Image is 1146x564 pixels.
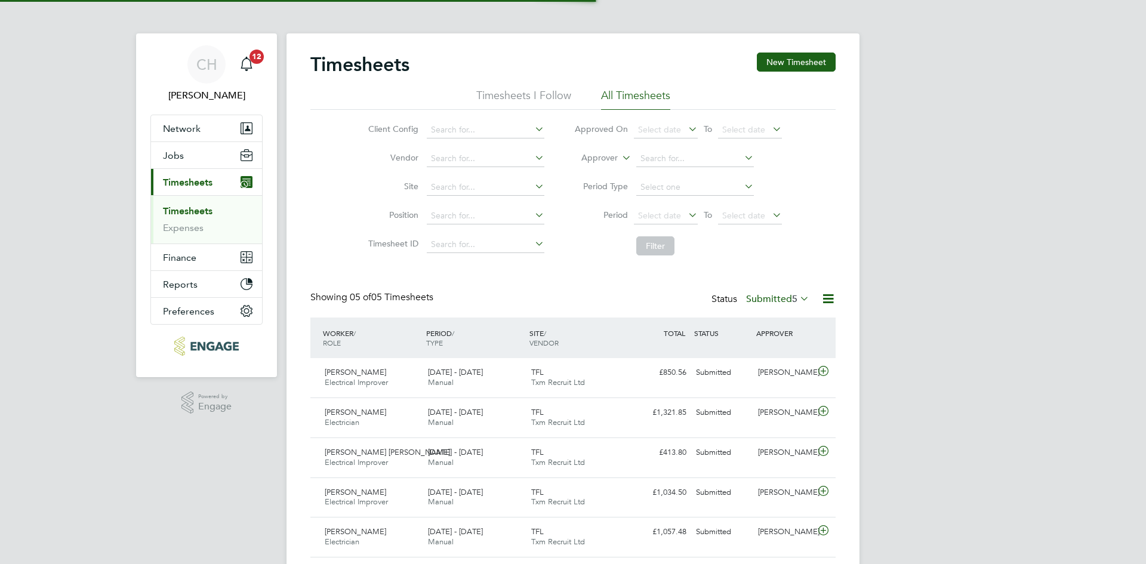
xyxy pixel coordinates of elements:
span: Powered by [198,392,232,402]
span: Network [163,123,201,134]
span: 05 of [350,291,371,303]
div: PERIOD [423,322,526,353]
label: Submitted [746,293,809,305]
div: £850.56 [629,363,691,383]
div: APPROVER [753,322,815,344]
span: ROLE [323,338,341,347]
span: Txm Recruit Ltd [531,377,585,387]
div: Submitted [691,363,753,383]
div: Submitted [691,483,753,503]
span: [DATE] - [DATE] [428,407,483,417]
span: 5 [792,293,797,305]
a: Timesheets [163,205,212,217]
span: Manual [428,377,454,387]
div: STATUS [691,322,753,344]
span: Finance [163,252,196,263]
span: TFL [531,447,544,457]
h2: Timesheets [310,53,409,76]
button: Reports [151,271,262,297]
button: Finance [151,244,262,270]
div: [PERSON_NAME] [753,483,815,503]
input: Search for... [427,208,544,224]
div: Showing [310,291,436,304]
div: WORKER [320,322,423,353]
div: £413.80 [629,443,691,463]
span: Preferences [163,306,214,317]
span: [PERSON_NAME] [325,526,386,537]
span: TFL [531,487,544,497]
span: TFL [531,407,544,417]
label: Position [365,209,418,220]
span: Select date [638,124,681,135]
a: Expenses [163,222,204,233]
span: [PERSON_NAME] [325,367,386,377]
input: Search for... [427,179,544,196]
button: New Timesheet [757,53,836,72]
input: Search for... [427,236,544,253]
span: [PERSON_NAME] [325,407,386,417]
div: Status [711,291,812,308]
input: Search for... [427,150,544,167]
label: Site [365,181,418,192]
input: Search for... [636,150,754,167]
span: Txm Recruit Ltd [531,417,585,427]
div: Submitted [691,403,753,423]
span: VENDOR [529,338,559,347]
span: Jobs [163,150,184,161]
label: Period [574,209,628,220]
span: Manual [428,497,454,507]
span: CH [196,57,217,72]
input: Search for... [427,122,544,138]
span: Select date [722,210,765,221]
nav: Main navigation [136,33,277,377]
span: Manual [428,457,454,467]
span: Reports [163,279,198,290]
span: 05 Timesheets [350,291,433,303]
span: [DATE] - [DATE] [428,447,483,457]
span: Electrical Improver [325,457,388,467]
a: Powered byEngage [181,392,232,414]
div: £1,321.85 [629,403,691,423]
div: [PERSON_NAME] [753,403,815,423]
li: Timesheets I Follow [476,88,571,110]
span: TFL [531,367,544,377]
div: [PERSON_NAME] [753,522,815,542]
span: / [544,328,546,338]
span: Timesheets [163,177,212,188]
span: / [353,328,356,338]
span: TYPE [426,338,443,347]
label: Period Type [574,181,628,192]
span: To [700,121,716,137]
span: [PERSON_NAME] [325,487,386,497]
span: Manual [428,417,454,427]
label: Approved On [574,124,628,134]
a: CH[PERSON_NAME] [150,45,263,103]
span: Engage [198,402,232,412]
label: Timesheet ID [365,238,418,249]
span: Electrician [325,417,359,427]
div: £1,034.50 [629,483,691,503]
button: Timesheets [151,169,262,195]
div: [PERSON_NAME] [753,363,815,383]
span: Electrical Improver [325,377,388,387]
img: txmrecruit-logo-retina.png [174,337,238,356]
span: [PERSON_NAME] [PERSON_NAME] [325,447,450,457]
span: TFL [531,526,544,537]
span: / [452,328,454,338]
div: Submitted [691,522,753,542]
div: [PERSON_NAME] [753,443,815,463]
span: Electrical Improver [325,497,388,507]
button: Filter [636,236,674,255]
input: Select one [636,179,754,196]
span: Chloe Harding [150,88,263,103]
a: 12 [235,45,258,84]
div: Submitted [691,443,753,463]
div: £1,057.48 [629,522,691,542]
span: Txm Recruit Ltd [531,457,585,467]
span: Electrician [325,537,359,547]
button: Jobs [151,142,262,168]
label: Approver [564,152,618,164]
span: [DATE] - [DATE] [428,526,483,537]
span: Txm Recruit Ltd [531,537,585,547]
span: [DATE] - [DATE] [428,487,483,497]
